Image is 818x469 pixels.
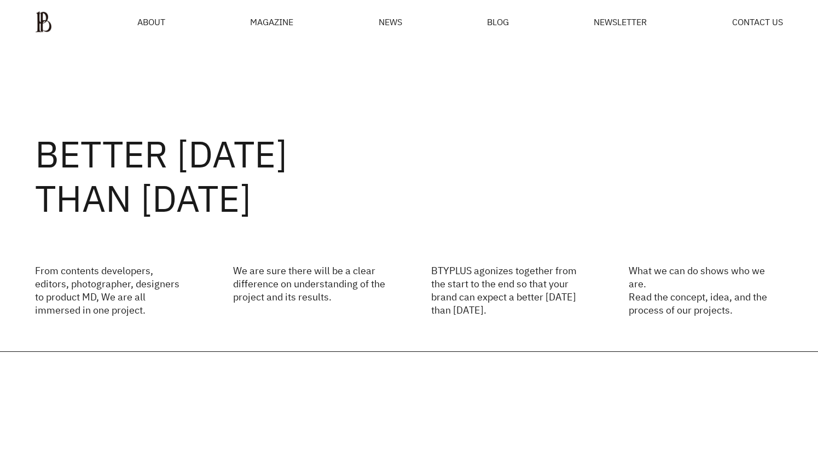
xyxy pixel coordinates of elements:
p: What we can do shows who we are. Read the concept, idea, and the process of our projects. [629,264,783,316]
img: ba379d5522eb3.png [35,11,52,33]
p: BTYPLUS agonizes together from the start to the end so that your brand can expect a better [DATE]... [431,264,585,316]
a: CONTACT US [732,18,783,26]
div: MAGAZINE [250,18,293,26]
a: NEWSLETTER [594,18,647,26]
a: BLOG [487,18,509,26]
a: NEWS [379,18,402,26]
p: We are sure there will be a clear difference on understanding of the project and its results. [233,264,387,316]
h2: BETTER [DATE] THAN [DATE] [35,132,783,220]
p: From contents developers, editors, photographer, designers to product MD, We are all immersed in ... [35,264,189,316]
a: ABOUT [137,18,165,26]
